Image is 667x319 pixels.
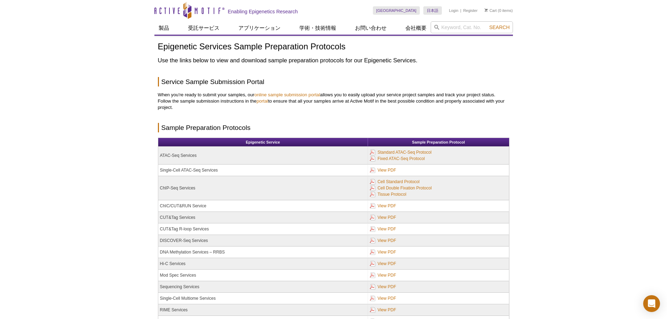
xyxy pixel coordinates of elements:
span: Search [489,25,509,30]
a: portal [257,98,268,104]
th: Epigenetic Service [158,138,368,147]
td: Single-Cell ATAC-Seq Services [158,165,368,176]
a: View PDF [370,260,396,268]
a: Login [449,8,458,13]
a: View PDF [370,202,396,210]
a: お問い合わせ [351,21,391,35]
td: ATAC-Seq Services [158,147,368,165]
li: (0 items) [485,6,513,15]
th: Sample Preparation Protocol [368,138,509,147]
td: Mod Spec Services [158,270,368,281]
h1: Epigenetic Services Sample Preparation Protocols [158,42,509,52]
a: Tissue Protocol [370,190,406,198]
td: Single-Cell Multiome Services [158,293,368,304]
a: View PDF [370,294,396,302]
td: CUT&Tag Services [158,212,368,223]
a: Cell Double Fixation Protocol [370,184,432,192]
td: Hi-C Services [158,258,368,270]
td: RIME Services [158,304,368,316]
li: | [460,6,461,15]
a: 日本語 [423,6,442,15]
h2: Enabling Epigenetics Research [228,8,298,15]
a: 受託サービス [184,21,224,35]
a: View PDF [370,214,396,221]
a: 学術・技術情報 [295,21,340,35]
img: Your Cart [485,8,488,12]
a: View PDF [370,271,396,279]
h2: Service Sample Submission Portal [158,77,509,86]
a: Cell Standard Protocol [370,178,419,186]
p: When you're ready to submit your samples, our allows you to easily upload your service project sa... [158,92,509,111]
a: Fixed ATAC-Seq Protocol [370,155,425,162]
h2: Use the links below to view and download sample preparation protocols for our Epigenetic Services. [158,56,509,65]
a: View PDF [370,166,396,174]
td: ChIC/CUT&RUN Service [158,200,368,212]
a: View PDF [370,225,396,233]
a: 会社概要 [401,21,431,35]
td: CUT&Tag R-loop Services [158,223,368,235]
a: 製品 [154,21,173,35]
td: DNA Methylation Services – RRBS [158,247,368,258]
a: View PDF [370,248,396,256]
td: Sequencing Services [158,281,368,293]
td: DISCOVER-Seq Services [158,235,368,247]
a: Standard ATAC-Seq Protocol [370,148,431,156]
a: View PDF [370,237,396,244]
input: Keyword, Cat. No. [431,21,513,33]
a: Cart [485,8,497,13]
a: [GEOGRAPHIC_DATA] [373,6,420,15]
td: ChIP-Seq Services [158,176,368,200]
div: Open Intercom Messenger [643,295,660,312]
button: Search [487,24,512,30]
h2: Sample Preparation Protocols [158,123,509,132]
a: View PDF [370,283,396,291]
a: Register [463,8,478,13]
a: アプリケーション [234,21,285,35]
a: online sample submission portal [254,92,320,97]
a: View PDF [370,306,396,314]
